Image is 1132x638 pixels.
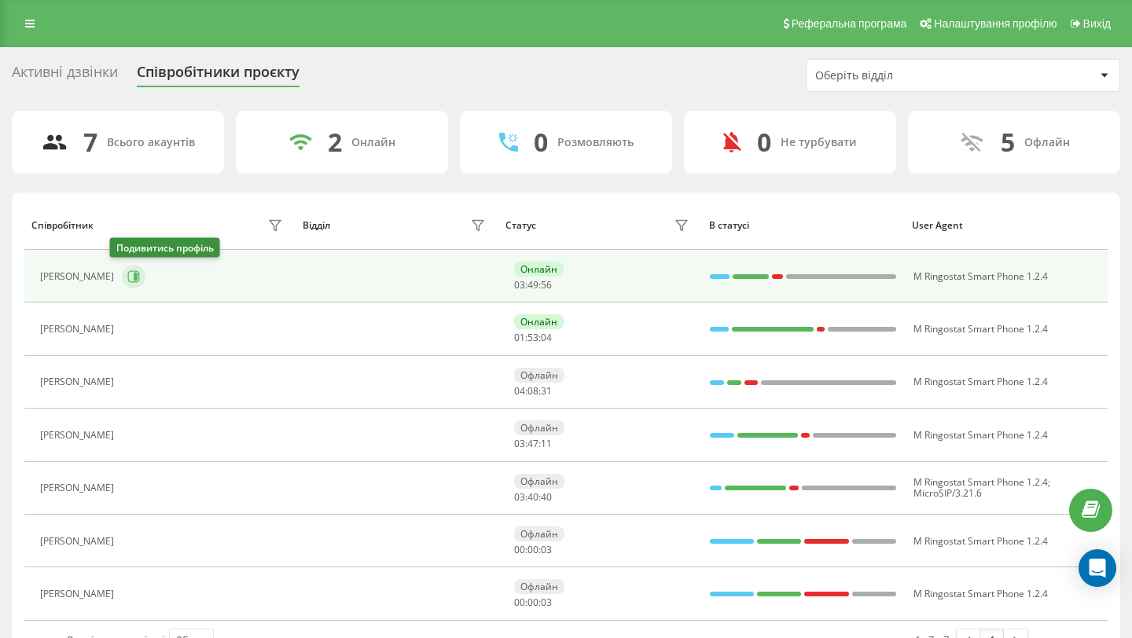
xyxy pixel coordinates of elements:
div: Співробітник [31,220,94,231]
div: Офлайн [514,368,564,383]
div: 5 [1001,127,1015,157]
span: 03 [541,543,552,556]
span: 00 [527,596,538,609]
div: 2 [328,127,342,157]
div: : : [514,597,552,608]
div: [PERSON_NAME] [40,324,118,335]
div: [PERSON_NAME] [40,588,118,599]
span: Вихід [1083,17,1111,30]
div: Розмовляють [557,136,634,149]
span: M Ringostat Smart Phone 1.2.4 [913,428,1048,442]
span: 04 [541,331,552,344]
div: : : [514,332,552,343]
span: 11 [541,437,552,450]
span: 47 [527,437,538,450]
span: 53 [527,331,538,344]
span: MicroSIP/3.21.6 [913,486,982,500]
div: Статус [505,220,536,231]
div: User Agent [912,220,1101,231]
div: Офлайн [514,420,564,435]
span: 40 [541,490,552,504]
div: [PERSON_NAME] [40,376,118,387]
div: Не турбувати [781,136,857,149]
span: 56 [541,278,552,291]
div: Офлайн [514,474,564,489]
div: В статусі [709,220,898,231]
span: 49 [527,278,538,291]
div: : : [514,386,552,397]
div: Онлайн [514,262,564,277]
div: : : [514,492,552,503]
div: : : [514,438,552,449]
span: M Ringostat Smart Phone 1.2.4 [913,475,1048,489]
span: M Ringostat Smart Phone 1.2.4 [913,375,1048,388]
div: [PERSON_NAME] [40,536,118,547]
div: [PERSON_NAME] [40,430,118,441]
span: 03 [541,596,552,609]
span: 40 [527,490,538,504]
span: 00 [527,543,538,556]
div: Офлайн [1024,136,1070,149]
span: 08 [527,384,538,398]
div: [PERSON_NAME] [40,482,118,493]
div: 0 [757,127,771,157]
span: 31 [541,384,552,398]
span: M Ringostat Smart Phone 1.2.4 [913,322,1048,335]
div: Подивитись профіль [110,238,220,258]
span: M Ringostat Smart Phone 1.2.4 [913,269,1048,283]
span: 04 [514,384,525,398]
div: Всього акаунтів [107,136,195,149]
div: Відділ [303,220,330,231]
span: 03 [514,490,525,504]
div: [PERSON_NAME] [40,271,118,282]
div: Open Intercom Messenger [1079,549,1116,587]
span: Реферальна програма [792,17,907,30]
div: : : [514,544,552,555]
span: M Ringostat Smart Phone 1.2.4 [913,534,1048,548]
span: 03 [514,437,525,450]
span: 01 [514,331,525,344]
div: 7 [83,127,97,157]
div: Онлайн [351,136,395,149]
span: Налаштування профілю [934,17,1057,30]
span: M Ringostat Smart Phone 1.2.4 [913,587,1048,600]
div: Офлайн [514,526,564,541]
div: : : [514,280,552,291]
div: Співробітники проєкту [137,64,300,88]
span: 03 [514,278,525,291]
div: 0 [534,127,548,157]
div: Активні дзвінки [12,64,118,88]
span: 00 [514,596,525,609]
span: 00 [514,543,525,556]
div: Оберіть відділ [815,69,1003,82]
div: Онлайн [514,314,564,329]
div: Офлайн [514,579,564,594]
